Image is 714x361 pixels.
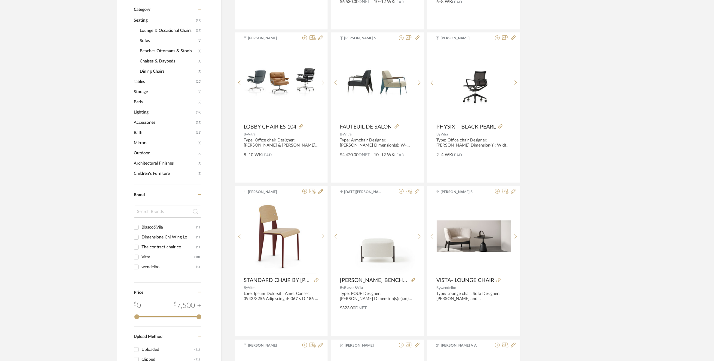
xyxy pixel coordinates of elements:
[436,277,494,284] span: VISTA- LOUNGE CHAIR
[142,252,194,262] div: Vitra
[355,306,367,310] span: DNET
[340,138,415,148] div: Type: Armchair Designer: [PERSON_NAME] Dimension(s): W-68cm x D-84cm x H-82.5cm; Seat Ht- 41.5cm ...
[441,286,456,290] span: wendelbo
[344,286,363,290] span: Blasco&Vila
[198,36,201,46] span: (2)
[340,286,344,290] span: By
[196,108,201,117] span: (32)
[134,128,194,138] span: Bath
[140,36,196,46] span: Sofas
[142,232,196,242] div: Dimensione Chi Wing Lo
[244,138,319,148] div: Type: Office chair Designer: [PERSON_NAME] & [PERSON_NAME], 1960 Dimension(s): Height: 37.5 in (9...
[244,124,296,130] span: LOBBY CHAIR ES 104
[142,345,194,354] div: Uploaded
[436,286,441,290] span: By
[437,59,511,107] img: PHYSIX – BLACK PEARL
[198,148,201,158] span: (2)
[142,223,196,232] div: Blasco&Vila
[437,220,511,252] img: VISTA- LOUNGE CHAIR
[134,168,196,179] span: Children's Furniture
[194,345,200,354] div: (11)
[248,132,255,136] span: Vitra
[196,262,200,272] div: (1)
[198,87,201,97] span: (3)
[134,97,196,107] span: Beds
[196,128,201,138] span: (13)
[340,68,415,98] img: FAUTEUIL DE SALON
[244,291,319,302] div: Lore: Ipsum Dolorsit : Amet Consec, 3942/3256 Adipiscing :E 067 s D 186 e T 281in/ UT 333la Etdol...
[344,132,352,136] span: Vitra
[441,35,478,41] span: [PERSON_NAME]
[134,138,196,148] span: Mirrors
[452,153,462,157] span: Lead
[196,223,200,232] div: (1)
[198,159,201,168] span: (1)
[198,97,201,107] span: (2)
[134,87,196,97] span: Storage
[196,16,201,25] span: (22)
[436,124,496,130] span: PHYSIX – BLACK PEARL
[198,56,201,66] span: (1)
[198,138,201,148] span: (4)
[198,169,201,178] span: (1)
[441,132,448,136] span: Vitra
[262,153,272,157] span: Lead
[196,118,201,127] span: (21)
[248,189,286,195] span: [PERSON_NAME]
[174,300,201,311] div: 7,500 +
[248,343,286,348] span: [PERSON_NAME]
[134,206,201,218] input: Search Brands
[198,67,201,76] span: (1)
[344,35,382,41] span: [PERSON_NAME] S
[196,232,200,242] div: (1)
[198,46,201,56] span: (1)
[134,7,150,12] span: Category
[340,124,392,130] span: FAUTEUIL DE SALON
[134,77,194,87] span: Tables
[248,286,255,290] span: Vitra
[340,199,415,274] img: RC WOOD BENCH 65*65 CM
[344,189,382,195] span: [DATE][PERSON_NAME]
[244,277,312,284] span: STANDARD CHAIR BY [PERSON_NAME]
[134,15,194,26] span: Seating
[140,26,194,36] span: Lounge & Occasional Chairs
[340,291,415,302] div: Type: POUF Designer: [PERSON_NAME] Dimension(s): (cm) W65 x H41 x D65 Material/Finishes: Fabric ,...
[441,343,479,348] span: [PERSON_NAME] V A
[436,138,511,148] div: Type: Office chair Designer: [PERSON_NAME] Dimension(s): Width: 635mm x Height: 880-1000mm x Dept...
[340,153,359,157] span: $4,420.00
[142,242,196,252] div: The contract chair co
[194,252,200,262] div: (18)
[196,242,200,252] div: (1)
[246,199,316,274] img: STANDARD CHAIR BY JEAN PROUVÉ
[140,46,196,56] span: Benches Ottomans & Stools
[345,343,383,348] span: [PERSON_NAME]
[248,35,286,41] span: [PERSON_NAME]
[244,152,262,158] span: 8–10 WK
[134,107,194,117] span: Lighting
[374,152,395,158] span: 10–12 WK
[441,189,478,195] span: [PERSON_NAME] S
[340,306,355,310] span: $323.00
[134,290,143,295] span: Price
[395,153,405,157] span: Lead
[134,193,145,197] span: Brand
[436,291,511,302] div: Type: Lounge chair, Sofa Designer: [PERSON_NAME] and [PERSON_NAME] Dimension(s): W-80cm x D-76cm ...
[196,77,201,86] span: (20)
[134,300,141,311] div: 0
[340,132,344,136] span: By
[244,132,248,136] span: By
[134,117,194,128] span: Accessories
[134,335,163,339] span: Upload Method
[436,152,452,158] span: 2–4 WK
[436,132,441,136] span: By
[140,56,196,66] span: Chaises & Daybeds
[244,68,319,97] img: LOBBY CHAIR ES 104
[134,158,196,168] span: Architectural Finishes
[140,66,196,77] span: Dining Chairs
[142,262,196,272] div: wendelbo
[359,153,370,157] span: DNET
[340,277,408,284] span: [PERSON_NAME] BENCH 65*65 CM
[244,286,248,290] span: By
[134,148,196,158] span: Outdoor
[196,26,201,35] span: (17)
